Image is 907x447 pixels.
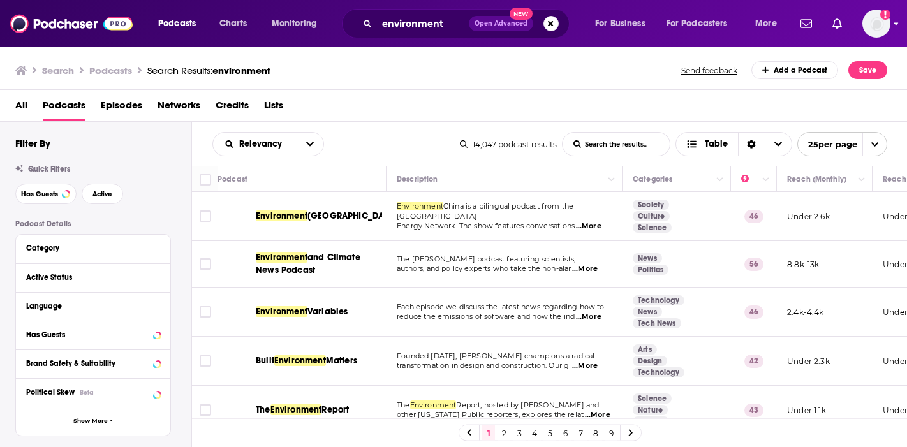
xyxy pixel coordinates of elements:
[26,273,152,282] div: Active Status
[26,355,160,371] button: Brand Safety & Suitability
[633,318,681,328] a: Tech News
[200,355,211,367] span: Toggle select row
[574,425,587,441] a: 7
[256,252,360,275] span: and Climate News Podcast
[576,312,601,322] span: ...More
[397,202,443,210] span: Environment
[397,361,571,370] span: transformation in design and construction. Our gl
[26,244,152,253] div: Category
[219,15,247,33] span: Charts
[101,95,142,121] a: Episodes
[677,65,741,76] button: Send feedback
[744,305,763,318] p: 46
[256,355,357,367] a: BuiltEnvironmentMatters
[675,132,792,156] button: Choose View
[212,64,270,77] span: environment
[158,95,200,121] a: Networks
[272,15,317,33] span: Monitoring
[10,11,133,36] img: Podchaser - Follow, Share and Rate Podcasts
[211,13,254,34] a: Charts
[456,400,599,409] span: Report, hosted by [PERSON_NAME] and
[26,330,149,339] div: Has Guests
[528,425,541,441] a: 4
[15,219,171,228] p: Podcast Details
[200,306,211,318] span: Toggle select row
[633,393,672,404] a: Science
[307,306,348,317] span: Variables
[797,132,887,156] button: open menu
[482,425,495,441] a: 1
[82,184,123,204] button: Active
[633,367,684,377] a: Technology
[595,15,645,33] span: For Business
[397,202,573,221] span: China is a bilingual podcast from the [GEOGRAPHIC_DATA]
[469,16,533,31] button: Open AdvancedNew
[559,425,571,441] a: 6
[26,298,160,314] button: Language
[589,425,602,441] a: 8
[92,191,112,198] span: Active
[15,184,77,204] button: Has Guests
[158,15,196,33] span: Podcasts
[633,405,668,415] a: Nature
[604,172,619,187] button: Column Actions
[744,404,763,416] p: 43
[510,8,533,20] span: New
[795,13,817,34] a: Show notifications dropdown
[397,400,410,409] span: The
[73,418,108,425] span: Show More
[633,253,662,263] a: News
[827,13,847,34] a: Show notifications dropdown
[256,355,274,366] span: Built
[585,410,610,420] span: ...More
[787,211,830,222] p: Under 2.6k
[377,13,469,34] input: Search podcasts, credits, & more...
[21,191,58,198] span: Has Guests
[239,140,286,149] span: Relevancy
[397,302,605,311] span: Each episode we discuss the latest news regarding how to
[397,410,584,419] span: other [US_STATE] Public reporters, explores the relat
[28,165,70,173] span: Quick Filters
[354,9,582,38] div: Search podcasts, credits, & more...
[572,264,598,274] span: ...More
[787,172,846,187] div: Reach (Monthly)
[862,10,890,38] button: Show profile menu
[787,405,826,416] p: Under 1.1k
[216,95,249,121] a: Credits
[147,64,270,77] a: Search Results:environment
[633,172,672,187] div: Categories
[397,172,438,187] div: Description
[256,404,270,415] span: The
[572,361,598,371] span: ...More
[16,407,170,436] button: Show More
[397,221,575,230] span: Energy Network. The show features conversations
[15,95,27,121] span: All
[787,259,819,270] p: 8.8k-13k
[633,307,662,317] a: News
[200,258,211,270] span: Toggle select row
[798,135,857,154] span: 25 per page
[744,210,763,223] p: 46
[256,210,307,221] span: Environment
[498,425,510,441] a: 2
[513,425,526,441] a: 3
[475,20,527,27] span: Open Advanced
[848,61,887,79] button: Save
[256,251,382,277] a: Environmentand Climate News Podcast
[256,306,307,317] span: Environment
[321,404,349,415] span: Report
[741,172,759,187] div: Power Score
[274,355,326,366] span: Environment
[862,10,890,38] span: Logged in as kirstycam
[26,388,75,397] span: Political Skew
[605,425,617,441] a: 9
[256,404,349,416] a: TheEnvironmentReport
[862,10,890,38] img: User Profile
[410,400,457,409] span: Environment
[738,133,765,156] div: Sort Direction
